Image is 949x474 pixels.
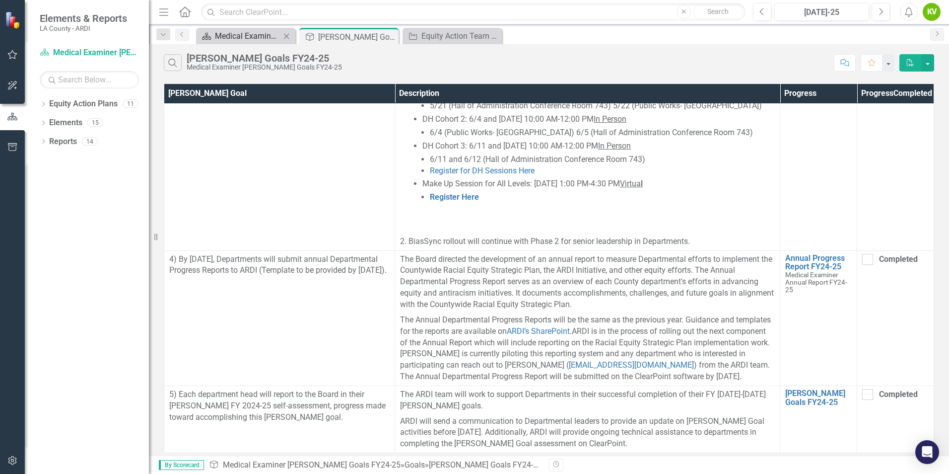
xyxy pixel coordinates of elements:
div: [PERSON_NAME] Goals FY24-25 [318,31,396,43]
a: [PERSON_NAME] Goals FY24-25 [785,389,852,406]
div: Equity Action Team Form [421,30,499,42]
p: 5) Each department head will report to the Board in their [PERSON_NAME] FY 2024-25 self-assessmen... [169,389,390,423]
a: Register for DH Sessions Here [430,166,535,175]
span: Elements & Reports [40,12,127,24]
button: [DATE]-25 [774,3,869,21]
span: Medical Examiner Annual Report FY24-25 [785,271,847,294]
p: 4) By [DATE], Departments will submit annual Departmental Progress Reports to ARDI (Template to b... [169,254,390,277]
a: Medical Examiner Welcome Page [199,30,280,42]
td: Double-Click to Edit [857,250,934,386]
a: Elements [49,117,82,129]
a: Annual Progress Report FY24-25 [785,254,852,271]
p: 2. BiasSync rollout will continue with Phase 2 for senior leadership in Departments. [400,234,775,247]
a: Reports [49,136,77,148]
button: Search [693,5,743,19]
td: Double-Click to Edit [395,250,780,386]
li: DH Cohort 2: 6/4 and [DATE] 10:00 AM-12:00 PM [422,114,775,139]
div: » » [209,460,542,471]
td: Double-Click to Edit [857,386,934,453]
span: Search [707,7,729,15]
p: The Board directed the development of an annual report to measure Departmental efforts to impleme... [400,254,775,313]
div: 15 [87,119,103,127]
p: The ARDI team will work to support Departments in their successful completion of their FY [DATE]-... [400,389,775,414]
a: Medical Examiner [PERSON_NAME] Goals FY24-25 [40,47,139,59]
div: 11 [123,100,138,108]
li: DH Cohort 3: 6/11 and [DATE] 10:00 AM-12:00 PM [422,141,775,177]
a: Equity Action Plans [49,98,118,110]
a: Goals [405,460,425,470]
input: Search Below... [40,71,139,88]
td: Double-Click to Edit [164,250,395,386]
div: Medical Examiner [PERSON_NAME] Goals FY24-25 [187,64,342,71]
li: 5/21 (Hall of Administration Conference Room 743) 5/22 (Public Works- [GEOGRAPHIC_DATA]) [430,100,775,112]
div: 14 [82,137,98,146]
a: Equity Action Team Form [405,30,499,42]
td: Double-Click to Edit [164,386,395,453]
td: Double-Click to Edit [395,386,780,453]
div: [DATE]-25 [778,6,866,18]
a: ARDI’s SharePoint. [507,326,572,336]
td: Double-Click to Edit Right Click for Context Menu [780,250,857,386]
a: [EMAIL_ADDRESS][DOMAIN_NAME] [569,360,694,370]
td: Double-Click to Edit Right Click for Context Menu [780,386,857,453]
li: 6/4 (Public Works- [GEOGRAPHIC_DATA]) 6/5 (Hall of Administration Conference Room 743) [430,127,775,139]
span: By Scorecard [159,460,204,470]
img: ClearPoint Strategy [5,11,22,29]
u: In Person [598,141,631,151]
p: ARDI will send a communication to Departmental leaders to provide an update on [PERSON_NAME] Goal... [400,414,775,450]
u: In Person [594,114,626,124]
a: Register Here [430,192,479,202]
div: Open Intercom Messenger [915,440,939,464]
div: [PERSON_NAME] Goals FY24-25 [187,53,342,64]
div: [PERSON_NAME] Goals FY24-25 [429,460,542,470]
p: The Annual Departmental Progress Reports will be the same as the previous year. Guidance and temp... [400,313,775,383]
u: l [641,179,643,188]
li: 6/11 and 6/12 (Hall of Administration Conference Room 743) [430,154,775,165]
button: KV [923,3,941,21]
div: Medical Examiner Welcome Page [215,30,280,42]
li: Make Up Session for All Levels: [DATE] 1:00 PM-4:30 PM [422,178,775,203]
small: LA County - ARDI [40,24,127,32]
a: Medical Examiner [PERSON_NAME] Goals FY24-25 [223,460,401,470]
input: Search ClearPoint... [201,3,746,21]
u: Virtua [620,179,641,188]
